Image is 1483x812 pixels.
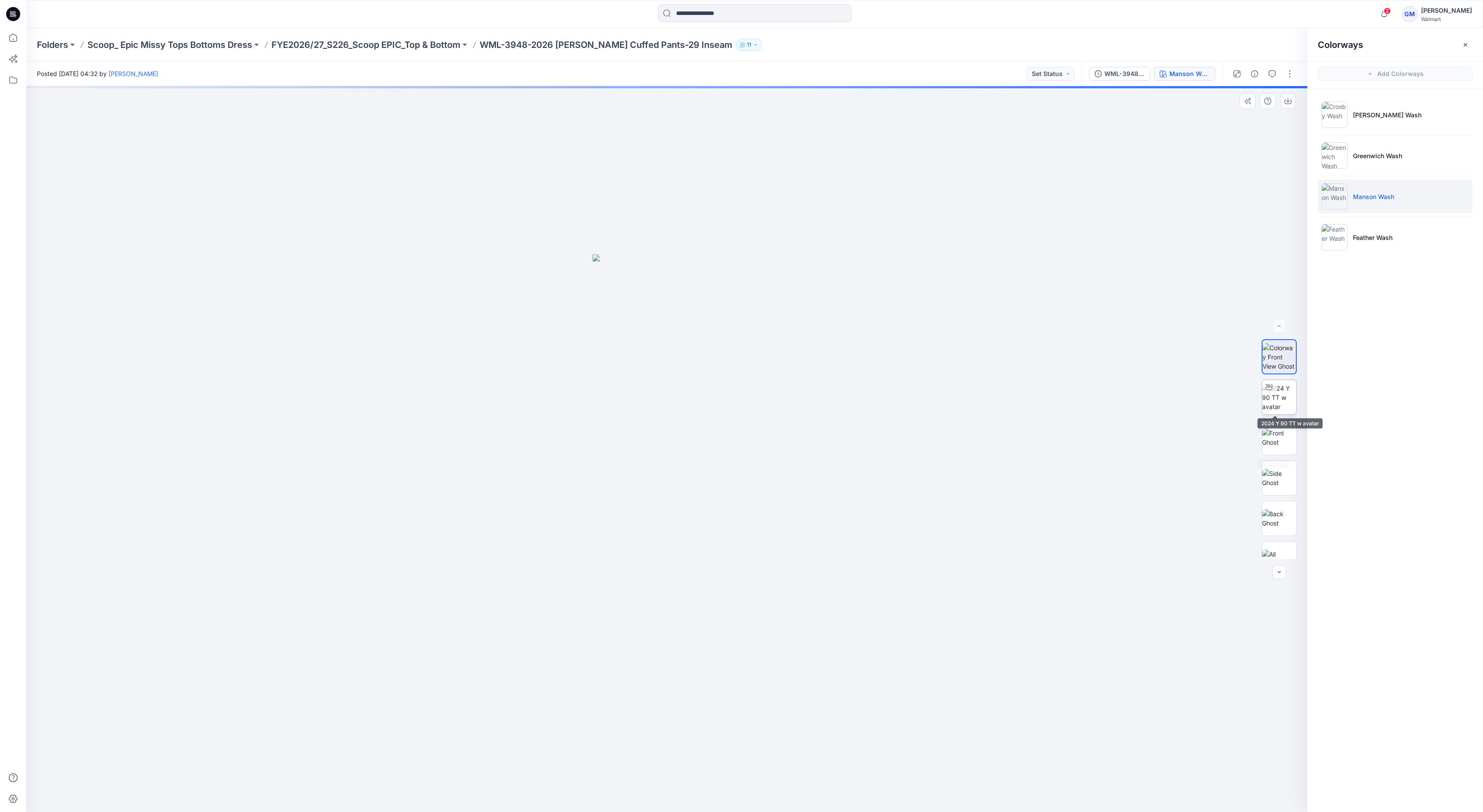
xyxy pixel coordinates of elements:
[480,39,732,51] p: WML-3948-2026 [PERSON_NAME] Cuffed Pants-29 Inseam
[1154,67,1215,81] button: Manson Wash
[1402,6,1418,22] div: GM
[271,39,460,51] a: FYE2026/27_S226_Scoop EPIC_Top & Bottom
[1421,5,1472,16] div: [PERSON_NAME]
[109,70,158,77] a: [PERSON_NAME]
[1262,428,1296,447] img: Front Ghost
[1262,384,1296,411] img: 2024 Y 90 TT w avatar
[1318,40,1363,50] h2: Colorways
[37,39,68,51] a: Folders
[747,40,751,50] p: 11
[1104,69,1145,79] div: WML-3948-2026 [PERSON_NAME] Cuffed Pants-29 Inseam_Full Colorway
[1384,7,1391,14] span: 2
[1089,67,1150,81] button: WML-3948-2026 [PERSON_NAME] Cuffed Pants-29 Inseam_Full Colorway
[1353,151,1402,160] p: Greenwich Wash
[593,254,741,812] img: eyJhbGciOiJIUzI1NiIsImtpZCI6IjAiLCJzbHQiOiJzZXMiLCJ0eXAiOiJKV1QifQ.eyJkYXRhIjp7InR5cGUiOiJzdG9yYW...
[1248,67,1262,81] button: Details
[1353,192,1394,201] p: Manson Wash
[1169,69,1210,79] div: Manson Wash
[1262,550,1296,568] img: All colorways
[1321,183,1348,210] img: Manson Wash
[736,39,762,51] button: 11
[1353,233,1393,242] p: Feather Wash
[1353,110,1422,120] p: [PERSON_NAME] Wash
[1321,142,1348,169] img: Greenwich Wash
[1421,16,1472,22] div: Walmart
[1262,343,1296,371] img: Colorway Front View Ghost
[87,39,252,51] a: Scoop_ Epic Missy Tops Bottoms Dress
[1262,509,1296,528] img: Back Ghost
[1262,469,1296,487] img: Side Ghost
[1321,101,1348,128] img: Crosby Wash
[1321,224,1348,250] img: Feather Wash
[37,69,158,78] span: Posted [DATE] 04:32 by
